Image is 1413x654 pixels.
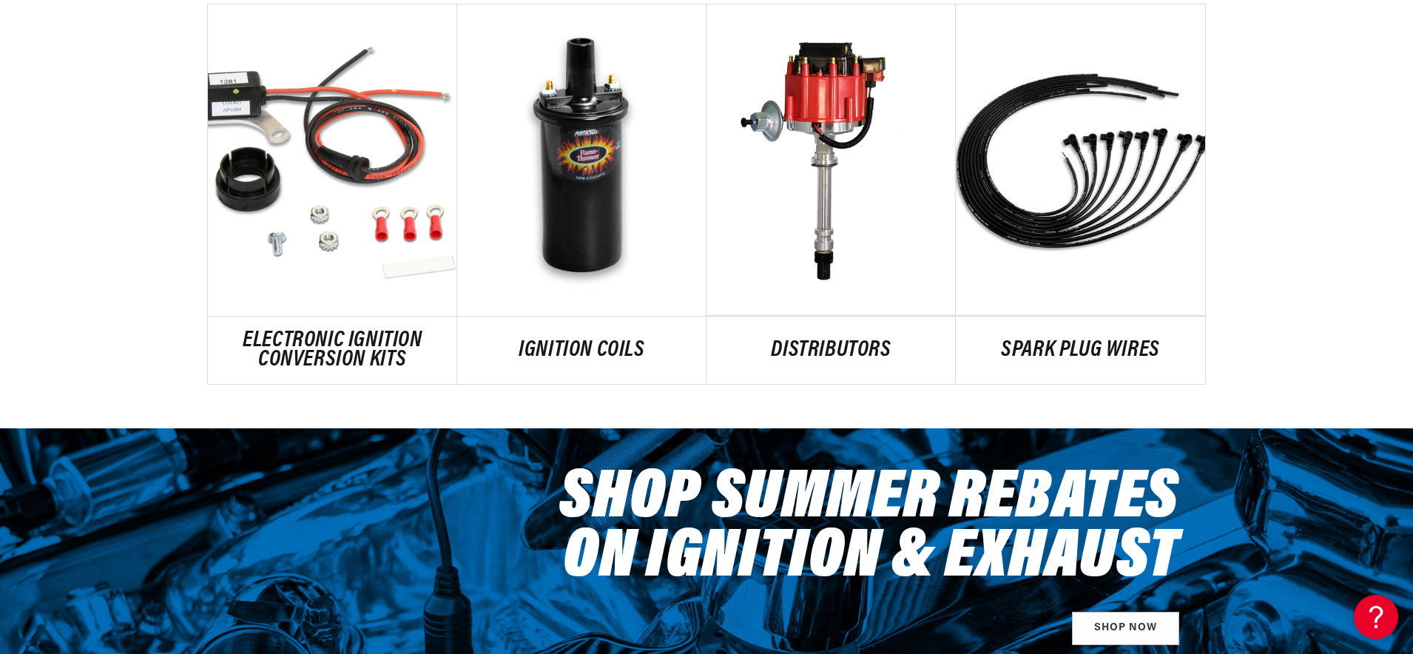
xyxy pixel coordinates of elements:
[706,341,956,360] a: DISTRIBUTORS
[1072,612,1179,645] a: SHOP NOW
[208,331,457,369] a: ELECTRONIC IGNITION CONVERSION KITS
[559,470,1179,588] h2: Shop Summer Rebates on Ignition & Exhaust
[956,341,1205,360] a: SPARK PLUG WIRES
[457,341,706,360] a: IGNITION COILS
